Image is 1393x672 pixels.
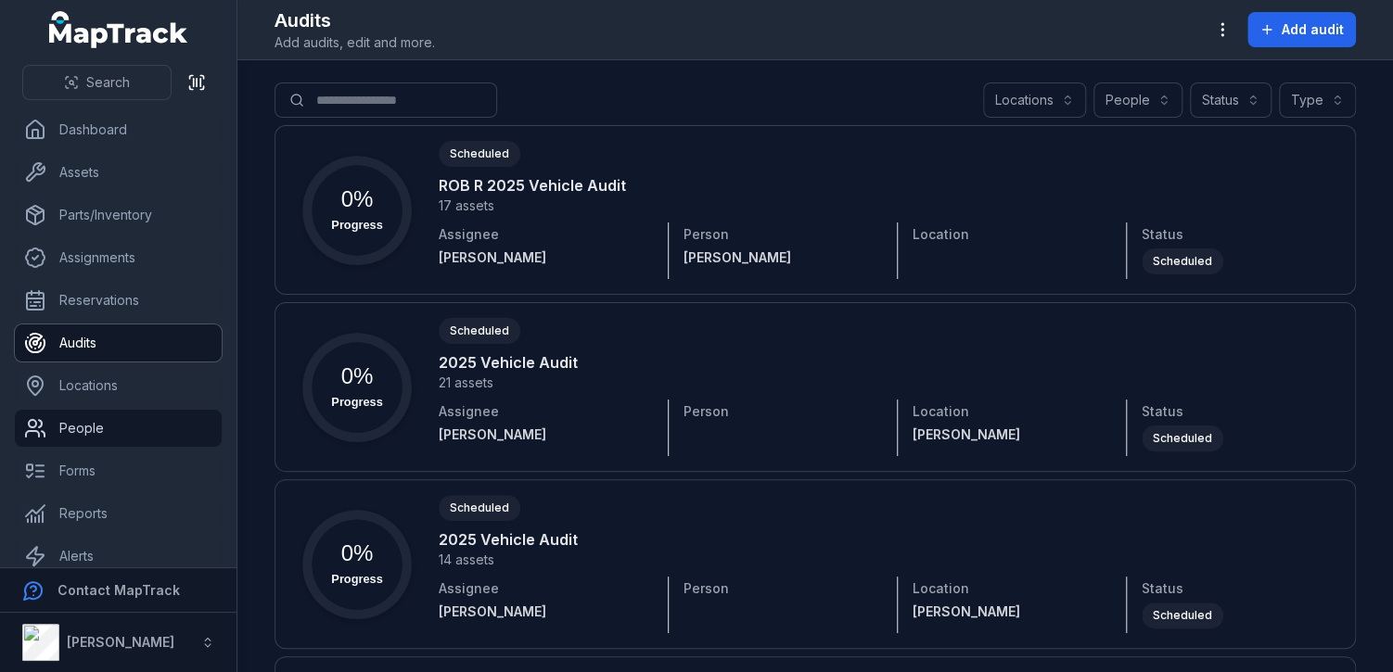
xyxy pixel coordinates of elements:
[1142,425,1223,451] div: Scheduled
[1142,248,1223,274] div: Scheduled
[913,603,1020,619] span: [PERSON_NAME]
[15,197,222,234] a: Parts/Inventory
[1190,82,1272,118] button: Status
[49,11,188,48] a: MapTrack
[15,324,222,361] a: Audits
[67,634,174,650] strong: [PERSON_NAME]
[86,73,130,92] span: Search
[15,282,222,319] a: Reservations
[58,582,180,598] strong: Contact MapTrack
[22,65,172,100] button: Search
[1279,82,1356,118] button: Type
[1093,82,1182,118] button: People
[15,452,222,489] a: Forms
[913,425,1096,444] a: [PERSON_NAME]
[15,495,222,532] a: Reports
[913,602,1096,621] a: [PERSON_NAME]
[439,602,653,621] a: [PERSON_NAME]
[1282,20,1344,39] span: Add audit
[15,239,222,276] a: Assignments
[15,154,222,191] a: Assets
[684,248,867,267] a: [PERSON_NAME]
[15,367,222,404] a: Locations
[15,111,222,148] a: Dashboard
[275,33,435,52] span: Add audits, edit and more.
[15,410,222,447] a: People
[439,248,653,267] a: [PERSON_NAME]
[913,426,1020,442] span: [PERSON_NAME]
[275,7,435,33] h2: Audits
[1247,12,1356,47] button: Add audit
[1142,602,1223,628] div: Scheduled
[439,425,653,444] a: [PERSON_NAME]
[15,538,222,575] a: Alerts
